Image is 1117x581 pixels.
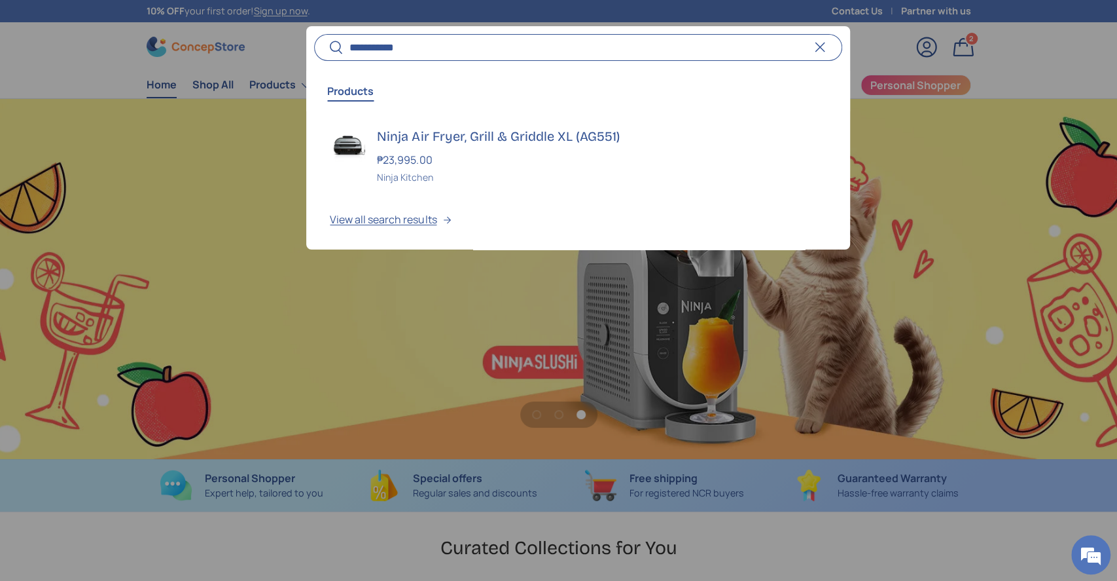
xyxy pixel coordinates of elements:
[306,117,849,195] a: Ninja Air Fryer, Grill & Griddle XL (AG551) ₱23,995.00 Ninja Kitchen
[377,153,435,167] strong: ₱23,995.00
[68,73,220,90] div: Chat with us now
[215,7,246,38] div: Minimize live chat window
[377,170,826,184] div: Ninja Kitchen
[76,165,181,297] span: We're online!
[327,76,374,106] button: Products
[7,358,249,403] textarea: Type your message and hit 'Enter'
[306,195,849,250] button: View all search results
[377,127,826,145] h3: Ninja Air Fryer, Grill & Griddle XL (AG551)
